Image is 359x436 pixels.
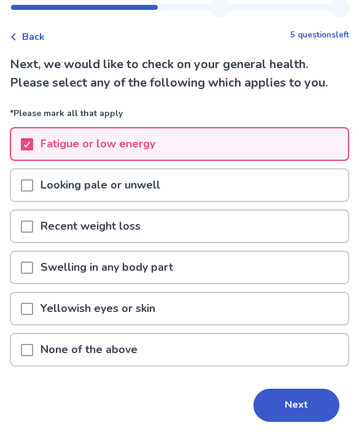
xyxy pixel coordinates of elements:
p: Yellowish eyes or skin [33,294,163,325]
p: 5 questions left [290,30,349,42]
span: Back [22,30,45,45]
p: *Please mark all that apply [10,107,349,128]
p: None of the above [33,335,145,366]
p: Looking pale or unwell [33,170,168,201]
p: Next, we would like to check on your general health. Please select any of the following which app... [10,56,349,93]
p: Recent weight loss [33,211,148,243]
p: Swelling in any body part [33,252,180,284]
p: Fatigue or low energy [33,129,163,160]
button: Next [253,389,339,422]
